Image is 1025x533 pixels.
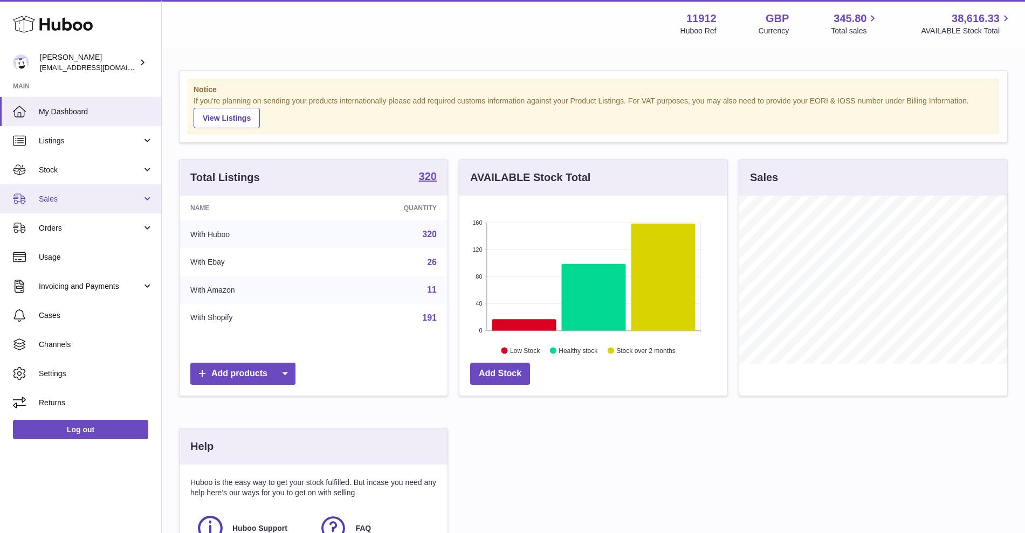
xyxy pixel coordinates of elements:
a: Add Stock [470,363,530,385]
a: 345.80 Total sales [831,11,879,36]
div: If you're planning on sending your products internationally please add required customs informati... [194,96,993,128]
span: Stock [39,165,142,175]
h3: Help [190,439,214,454]
span: Listings [39,136,142,146]
span: Sales [39,194,142,204]
td: With Ebay [180,248,326,276]
h3: Sales [750,170,778,185]
text: Healthy stock [559,347,598,354]
span: 38,616.33 [952,11,1000,26]
th: Quantity [326,196,448,220]
div: Currency [759,26,789,36]
a: 38,616.33 AVAILABLE Stock Total [921,11,1012,36]
text: 40 [476,300,482,307]
text: Stock over 2 months [616,347,675,354]
h3: Total Listings [190,170,260,185]
th: Name [180,196,326,220]
a: View Listings [194,108,260,128]
div: Huboo Ref [680,26,717,36]
strong: GBP [766,11,789,26]
text: 120 [472,246,482,253]
span: 345.80 [834,11,866,26]
span: Cases [39,310,153,321]
text: Low Stock [510,347,540,354]
strong: 11912 [686,11,717,26]
span: [EMAIL_ADDRESS][DOMAIN_NAME] [40,63,159,72]
a: 320 [419,171,437,184]
span: Invoicing and Payments [39,281,142,292]
span: Usage [39,252,153,262]
td: With Huboo [180,220,326,248]
span: Total sales [831,26,879,36]
span: AVAILABLE Stock Total [921,26,1012,36]
p: Huboo is the easy way to get your stock fulfilled. But incase you need any help here's our ways f... [190,477,437,498]
span: Orders [39,223,142,233]
td: With Shopify [180,304,326,332]
a: 320 [422,230,437,239]
strong: 320 [419,171,437,182]
span: My Dashboard [39,107,153,117]
a: 191 [422,313,437,322]
text: 0 [479,327,482,334]
text: 80 [476,273,482,280]
strong: Notice [194,85,993,95]
a: Add products [190,363,295,385]
a: Log out [13,420,148,439]
a: 11 [427,285,437,294]
a: 26 [427,258,437,267]
h3: AVAILABLE Stock Total [470,170,590,185]
span: Channels [39,340,153,350]
img: info@carbonmyride.com [13,54,29,71]
text: 160 [472,219,482,226]
span: Settings [39,369,153,379]
span: Returns [39,398,153,408]
td: With Amazon [180,276,326,304]
div: [PERSON_NAME] [40,52,137,73]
